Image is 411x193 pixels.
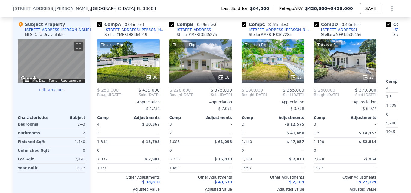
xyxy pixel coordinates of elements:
div: Bathrooms [18,129,50,137]
a: [STREET_ADDRESS] [314,27,357,32]
span: Bought [169,92,182,97]
div: Subject [51,115,85,120]
span: $ 15,795 [142,140,160,144]
span: Bought [97,92,110,97]
div: [STREET_ADDRESS][PERSON_NAME] [104,27,167,32]
a: Report a problem [61,79,83,82]
span: [STREET_ADDRESS][PERSON_NAME] [13,5,90,11]
span: Pellego ARV [279,5,305,11]
span: 0.61 [269,23,277,27]
div: Other Adjustments [314,175,376,180]
span: 1,225 [386,104,396,108]
div: 27 [362,74,374,80]
div: Comp A [97,21,146,27]
button: SAVE [360,3,381,14]
span: $ 250,000 [97,88,119,92]
span: → [305,5,353,11]
button: Keyboard shortcuts [25,79,29,82]
span: 0.01 [125,23,133,27]
div: Adjusted Value [97,187,160,192]
div: Comp [242,115,273,120]
span: $ 130,000 [242,88,263,92]
span: 7,678 [314,157,324,161]
div: Appreciation [314,100,376,104]
div: This is a Flip [172,42,196,48]
div: Street View [18,39,85,83]
span: Last Sold for [221,5,250,11]
div: Comp C [242,21,291,27]
div: 0 [53,146,85,155]
a: Open this area in Google Maps (opens a new window) [19,75,39,83]
div: Adjusted Value [242,187,304,192]
div: 7,491 [53,155,85,163]
span: $ 10,367 [142,122,160,126]
span: ( miles) [121,23,146,27]
span: $ 2,981 [145,157,160,161]
span: 7,108 [242,157,252,161]
div: 1,440 [53,138,85,146]
span: 0 [314,148,316,153]
div: - [202,129,232,137]
span: 2 [242,122,244,126]
div: MLS Data Unavailable [25,32,65,37]
img: Google [19,75,39,83]
span: 1,120 [314,140,324,144]
div: Adjustments [345,115,376,120]
span: -$ 43,539 [213,180,232,184]
span: $ 15,820 [214,157,232,161]
button: Show Options [386,2,398,14]
div: [DATE] [169,92,195,97]
div: 38 [218,74,230,80]
span: $ 375,000 [211,88,232,92]
button: Map Data [32,79,45,83]
span: -$ 4,734 [145,107,160,111]
div: This is a Flip [244,42,269,48]
span: $ 14,357 [359,131,376,135]
span: 4 [386,86,388,90]
div: 2 [53,129,85,137]
span: $ 2,109 [289,180,304,184]
div: This is a Flip [100,42,124,48]
span: $ 2,013 [289,157,304,161]
span: Sold [DATE] [339,92,376,97]
div: Finished Sqft [18,138,50,146]
div: - [346,146,376,155]
span: Sold [DATE] [122,92,160,97]
span: 1,344 [97,140,107,144]
span: $ 355,000 [283,88,304,92]
span: 1,085 [169,140,180,144]
div: - [130,129,160,137]
div: [DATE] [97,92,122,97]
div: - [130,146,160,155]
span: $ 52,814 [359,140,376,144]
span: Sold [DATE] [267,92,304,97]
div: [DATE] [314,92,339,97]
span: 0 [386,112,388,117]
div: [STREET_ADDRESS] [177,27,212,32]
div: 2 → 3 [53,120,85,129]
div: Adjustments [201,115,232,120]
a: [STREET_ADDRESS][PERSON_NAME] [97,27,167,32]
div: - [202,120,232,129]
button: Edit structure [18,88,85,92]
span: ( miles) [338,23,363,27]
div: Appreciation [169,100,232,104]
div: 1977 [314,164,344,172]
div: 36 [146,74,157,80]
span: -$ 3,828 [289,107,304,111]
span: ( miles) [193,23,218,27]
div: 1.5 [314,129,344,137]
div: Other Adjustments [169,175,232,180]
span: $ 228,800 [169,88,191,92]
div: 1 [242,129,272,137]
div: Adjusted Value [169,187,232,192]
div: Adjusted Value [314,187,376,192]
div: - [130,164,160,172]
span: Bought [242,92,255,97]
div: [STREET_ADDRESS][PERSON_NAME] [25,27,91,32]
div: - [346,164,376,172]
div: Year Built [18,164,50,172]
span: 4 [97,122,100,126]
div: Other Adjustments [97,175,160,180]
div: Stellar # MFRTB8367285 [249,32,292,37]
